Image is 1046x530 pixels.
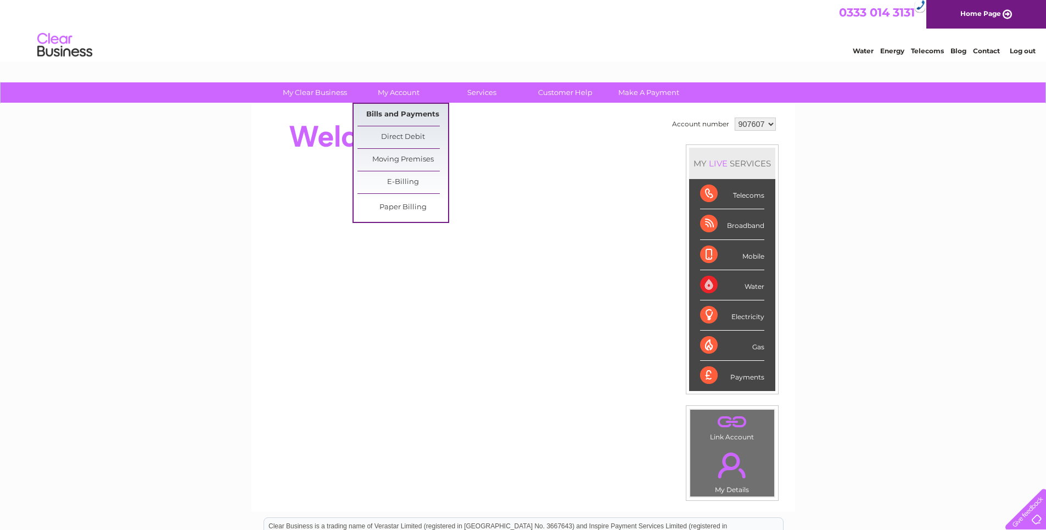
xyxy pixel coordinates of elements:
[693,412,771,432] a: .
[700,300,764,331] div: Electricity
[700,270,764,300] div: Water
[270,82,360,103] a: My Clear Business
[357,171,448,193] a: E-Billing
[973,47,1000,55] a: Contact
[707,158,730,169] div: LIVE
[603,82,694,103] a: Make A Payment
[853,47,874,55] a: Water
[700,361,764,390] div: Payments
[264,6,783,53] div: Clear Business is a trading name of Verastar Limited (registered in [GEOGRAPHIC_DATA] No. 3667643...
[520,82,611,103] a: Customer Help
[839,5,915,19] a: 0333 014 3131
[353,82,444,103] a: My Account
[357,149,448,171] a: Moving Premises
[357,126,448,148] a: Direct Debit
[700,179,764,209] div: Telecoms
[880,47,904,55] a: Energy
[669,115,732,133] td: Account number
[1010,47,1036,55] a: Log out
[357,104,448,126] a: Bills and Payments
[357,197,448,219] a: Paper Billing
[690,409,775,444] td: Link Account
[693,446,771,484] a: .
[700,209,764,239] div: Broadband
[437,82,527,103] a: Services
[911,47,944,55] a: Telecoms
[690,443,775,497] td: My Details
[700,331,764,361] div: Gas
[689,148,775,179] div: MY SERVICES
[37,29,93,62] img: logo.png
[700,240,764,270] div: Mobile
[950,47,966,55] a: Blog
